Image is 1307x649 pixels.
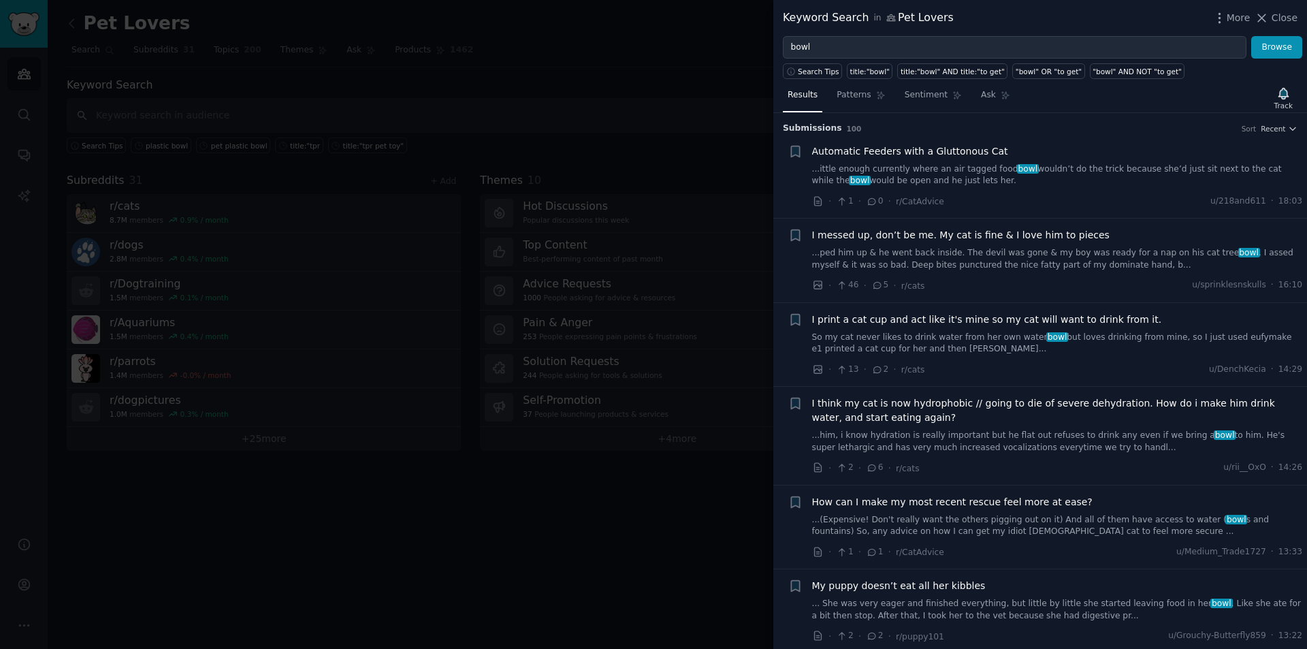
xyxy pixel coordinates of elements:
[1278,195,1302,208] span: 18:03
[1278,546,1302,558] span: 13:33
[871,279,888,291] span: 5
[836,364,858,376] span: 13
[1046,332,1068,342] span: bowl
[1271,630,1274,642] span: ·
[1012,63,1084,79] a: "bowl" OR "to get"
[896,197,944,206] span: r/CatAdvice
[812,144,1008,159] a: Automatic Feeders with a Gluttonous Cat
[836,195,853,208] span: 1
[893,362,896,377] span: ·
[1192,279,1266,291] span: u/sprinklesnskulls
[1261,124,1285,133] span: Recent
[836,462,853,474] span: 2
[858,461,861,475] span: ·
[828,194,831,208] span: ·
[1278,630,1302,642] span: 13:22
[871,364,888,376] span: 2
[900,84,967,112] a: Sentiment
[836,630,853,642] span: 2
[888,194,891,208] span: ·
[901,365,925,375] span: r/cats
[783,10,954,27] div: Keyword Search Pet Lovers
[1209,364,1266,376] span: u/DenchKecia
[888,461,891,475] span: ·
[828,629,831,644] span: ·
[828,362,831,377] span: ·
[858,194,861,208] span: ·
[893,279,896,293] span: ·
[981,89,996,101] span: Ask
[1168,630,1266,642] span: u/Grouchy-Butterfly859
[1255,11,1297,25] button: Close
[788,89,818,101] span: Results
[837,89,871,101] span: Patterns
[1214,430,1236,440] span: bowl
[1271,546,1274,558] span: ·
[1210,195,1266,208] span: u/218and611
[901,67,1005,76] div: title:"bowl" AND title:"to get"
[1271,462,1274,474] span: ·
[866,546,883,558] span: 1
[1017,164,1039,174] span: bowl
[864,279,867,293] span: ·
[1271,195,1274,208] span: ·
[828,279,831,293] span: ·
[812,598,1303,622] a: ... She was very eager and finished everything, but little by little she started leaving food in ...
[812,514,1303,538] a: ...(Expensive! Don't really want the others pigging out on it) And all of them have access to wat...
[847,63,892,79] a: title:"bowl"
[812,579,986,593] a: My puppy doesn’t eat all her kibbles
[812,228,1110,242] a: I messed up, don’t be me. My cat is fine & I love him to pieces
[812,396,1303,425] a: I think my cat is now hydrophobic // going to die of severe dehydration. How do i make him drink ...
[888,545,891,559] span: ·
[783,63,842,79] button: Search Tips
[901,281,925,291] span: r/cats
[888,629,891,644] span: ·
[849,176,871,185] span: bowl
[897,63,1007,79] a: title:"bowl" AND title:"to get"
[783,36,1246,59] input: Try a keyword related to your business
[1274,101,1293,110] div: Track
[1093,67,1182,76] div: "bowl" AND NOT "to get"
[812,247,1303,271] a: ...ped him up & he went back inside. The devil was gone & my boy was ready for a nap on his cat t...
[1271,364,1274,376] span: ·
[1225,515,1247,524] span: bowl
[858,629,861,644] span: ·
[864,362,867,377] span: ·
[812,313,1162,327] a: I print a cat cup and act like it's mine so my cat will want to drink from it.
[1242,124,1257,133] div: Sort
[896,464,920,473] span: r/cats
[1238,248,1260,257] span: bowl
[1227,11,1250,25] span: More
[1272,11,1297,25] span: Close
[828,461,831,475] span: ·
[866,630,883,642] span: 2
[1261,124,1297,133] button: Recent
[858,545,861,559] span: ·
[847,125,862,133] span: 100
[976,84,1015,112] a: Ask
[1016,67,1082,76] div: "bowl" OR "to get"
[812,163,1303,187] a: ...ittle enough currently where an air tagged foodbowlwouldn’t do the trick because she’d just si...
[783,123,842,135] span: Submission s
[896,548,944,557] span: r/CatAdvice
[812,495,1093,509] a: How can I make my most recent rescue feel more at ease?
[1210,599,1232,608] span: bowl
[783,84,822,112] a: Results
[850,67,890,76] div: title:"bowl"
[1271,279,1274,291] span: ·
[1278,279,1302,291] span: 16:10
[812,430,1303,454] a: ...him, i know hydration is really important but he flat out refuses to drink any even if we brin...
[1270,84,1297,112] button: Track
[836,279,858,291] span: 46
[832,84,890,112] a: Patterns
[828,545,831,559] span: ·
[896,632,944,642] span: r/puppy101
[798,67,839,76] span: Search Tips
[812,332,1303,355] a: So my cat never likes to drink water from her own waterbowlbut loves drinking from mine, so I jus...
[836,546,853,558] span: 1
